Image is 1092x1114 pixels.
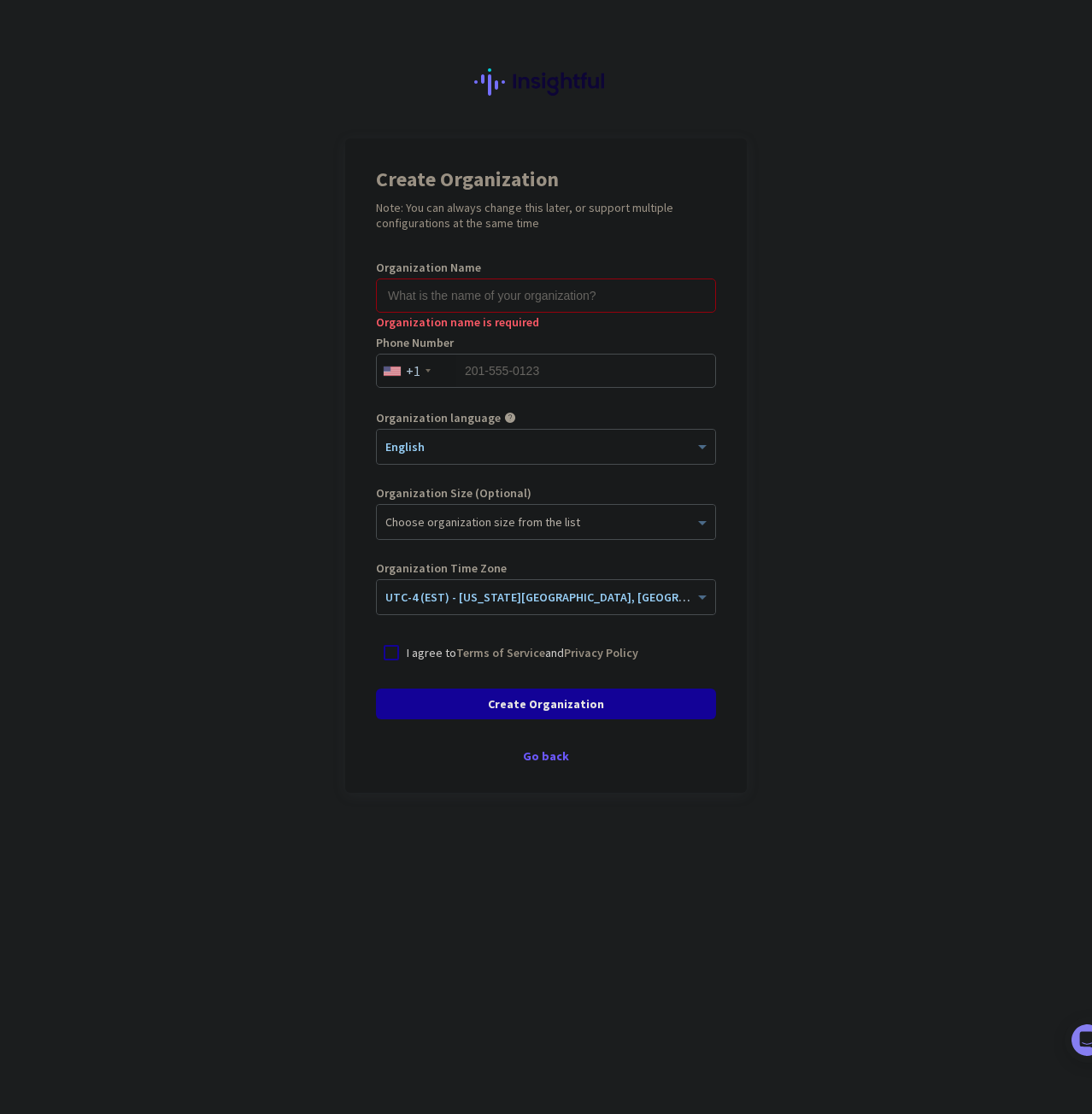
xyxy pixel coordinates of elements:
button: Create Organization [376,689,716,719]
input: What is the name of your organization? [376,278,716,313]
div: Go back [376,750,716,762]
label: Organization Size (Optional) [376,487,716,499]
img: Insightful [474,68,618,96]
h1: Create Organization [376,169,716,190]
a: Privacy Policy [564,645,638,660]
p: I agree to and [407,644,638,661]
input: 201-555-0123 [376,354,716,388]
i: help [504,412,516,424]
a: Terms of Service [456,645,545,660]
span: Organization name is required [376,314,539,330]
label: Organization Name [376,261,716,273]
div: +1 [406,362,420,379]
h2: Note: You can always change this later, or support multiple configurations at the same time [376,200,716,231]
span: Create Organization [488,695,604,712]
label: Organization language [376,412,501,424]
label: Organization Time Zone [376,562,716,574]
label: Phone Number [376,337,716,349]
